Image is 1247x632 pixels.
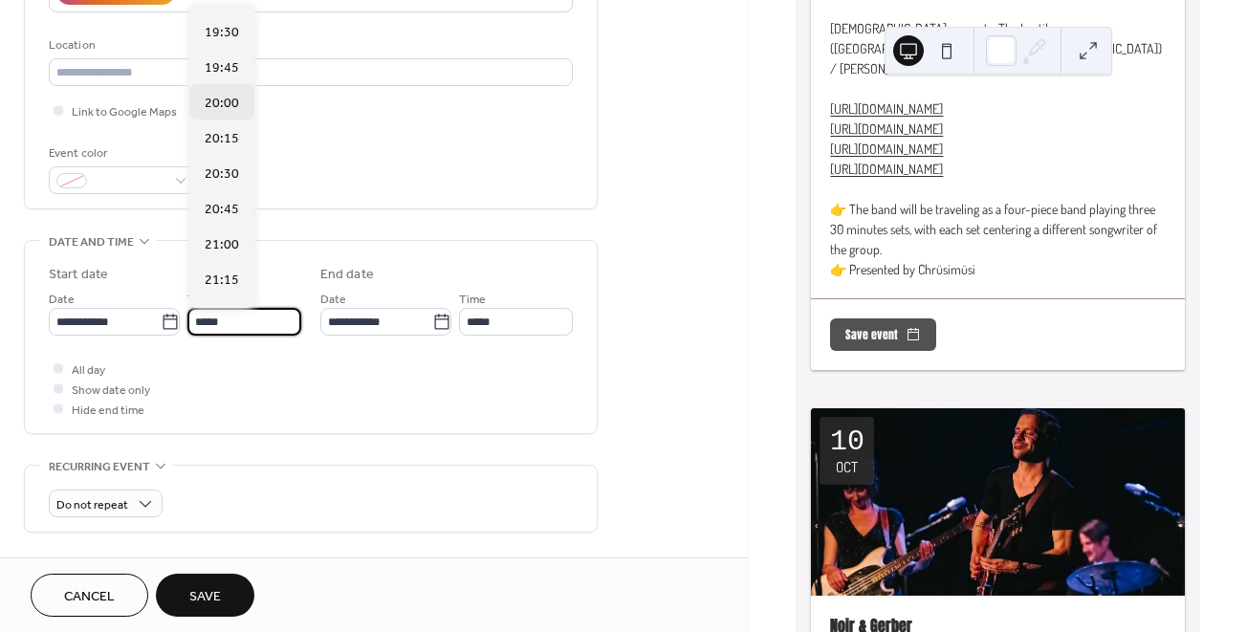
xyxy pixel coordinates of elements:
[49,232,134,252] span: Date and time
[156,574,254,617] button: Save
[49,265,108,285] div: Start date
[72,401,144,421] span: Hide end time
[49,35,569,55] div: Location
[830,161,943,177] a: [URL][DOMAIN_NAME]
[830,318,936,351] button: Save event
[836,460,858,474] div: Oct
[205,235,239,255] span: 21:00
[830,120,943,137] a: [URL][DOMAIN_NAME]
[205,58,239,78] span: 19:45
[205,200,239,220] span: 20:45
[72,360,105,381] span: All day
[320,265,374,285] div: End date
[49,457,150,477] span: Recurring event
[811,18,1185,279] div: [DEMOGRAPHIC_DATA] presents: The Lentils ([GEOGRAPHIC_DATA]) / [PERSON_NAME] ([GEOGRAPHIC_DATA]) ...
[64,587,115,607] span: Cancel
[72,381,150,401] span: Show date only
[56,494,128,516] span: Do not repeat
[49,143,192,163] div: Event color
[49,290,75,310] span: Date
[187,290,214,310] span: Time
[205,129,239,149] span: 20:15
[189,587,221,607] span: Save
[830,141,943,157] a: [URL][DOMAIN_NAME]
[205,23,239,43] span: 19:30
[830,100,943,117] a: [URL][DOMAIN_NAME]
[459,290,486,310] span: Time
[205,271,239,291] span: 21:15
[205,94,239,114] span: 20:00
[49,556,123,576] span: Event image
[830,427,864,456] div: 10
[320,290,346,310] span: Date
[205,164,239,185] span: 20:30
[72,102,177,122] span: Link to Google Maps
[31,574,148,617] button: Cancel
[205,306,239,326] span: 21:30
